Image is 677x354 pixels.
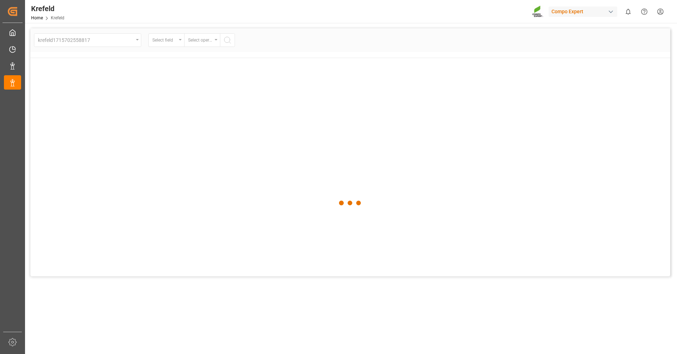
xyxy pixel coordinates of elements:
button: show 0 new notifications [620,4,636,20]
div: Krefeld [31,3,64,14]
button: Help Center [636,4,652,20]
img: Screenshot%202023-09-29%20at%2010.02.21.png_1712312052.png [532,5,544,18]
button: Compo Expert [549,5,620,18]
a: Home [31,15,43,20]
div: Compo Expert [549,6,617,17]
